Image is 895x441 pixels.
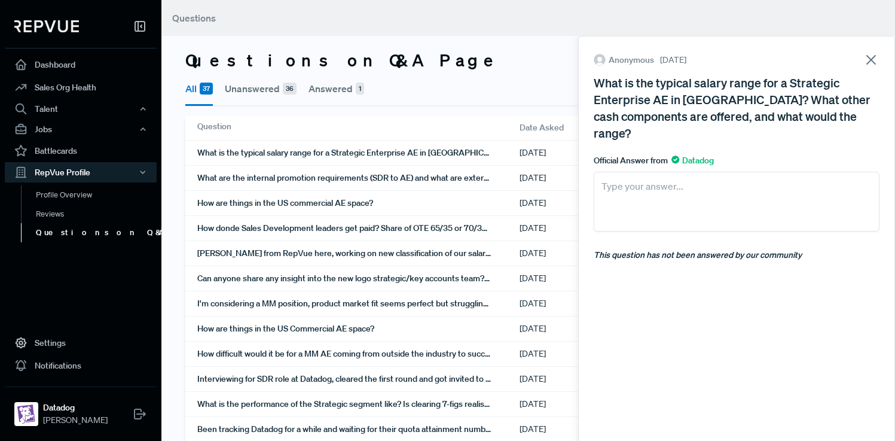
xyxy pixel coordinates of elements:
div: [DATE] [520,216,627,241]
strong: Datadog [43,402,108,414]
div: [DATE] [520,392,627,416]
div: [DATE] [520,241,627,266]
img: RepVue [14,20,79,32]
div: [DATE] [520,317,627,341]
div: I'm considering a MM position, product market fit seems perfect but struggling to understand why ... [197,291,520,316]
div: What is the typical salary range for a Strategic Enterprise AE in [GEOGRAPHIC_DATA]? What other c... [594,74,879,141]
div: [DATE] [520,367,627,391]
div: What are the internal promotion requirements (SDR to AE) and what are external requirements to ge... [197,166,520,190]
span: 37 [200,83,213,95]
div: [DATE] [520,141,627,165]
button: Talent [5,99,157,119]
i: This question has not been answered by our community [594,250,802,260]
button: Unanswered [225,73,297,104]
span: Questions [172,12,216,24]
div: [DATE] [520,166,627,190]
a: Settings [5,331,157,354]
span: [PERSON_NAME] [43,414,108,427]
img: Datadog [17,404,36,424]
div: How donde Sales Development leaders get paid? Share of OTE 65/35 or 70/30? Commissions are based ... [197,216,520,241]
div: What is the typical salary range for a Strategic Enterprise AE in [GEOGRAPHIC_DATA]? What other c... [197,141,520,165]
a: Reviews [21,205,173,224]
span: Datadog [671,155,714,166]
div: [DATE] [520,291,627,316]
a: Profile Overview [21,185,173,205]
div: How are things in the US commercial AE space? [197,191,520,215]
div: How difficult would it be for a MM AE coming from outside the industry to succeed? [197,342,520,366]
a: Notifications [5,354,157,377]
div: [DATE] [520,191,627,215]
div: Official Answer from [594,154,879,167]
button: Jobs [5,119,157,139]
div: Can anyone share any insight into the new logo strategic/key accounts team? I understand each rep... [197,266,520,291]
span: 1 [356,83,364,95]
div: Date Asked [520,115,627,140]
button: All [185,73,213,106]
button: RepVue Profile [5,162,157,183]
a: DatadogDatadog[PERSON_NAME] [5,387,157,431]
div: [DATE] [520,266,627,291]
span: Anonymous [609,54,654,66]
button: Answered [308,73,364,104]
div: Interviewing for SDR role at Datadog, cleared the first round and got invited to round 2 called S... [197,367,520,391]
div: What is the performance of the Strategic segment like? Is clearing 7-figs realistic? [197,392,520,416]
div: How are things in the US Commercial AE space? [197,317,520,341]
div: [DATE] [520,342,627,366]
span: 36 [283,83,297,95]
span: [DATE] [660,54,686,66]
a: Battlecards [5,139,157,162]
div: [PERSON_NAME] from RepVue here, working on new classification of our salary data, refining to the... [197,241,520,266]
a: Sales Org Health [5,76,157,99]
a: Questions on Q&A [21,223,173,242]
div: Question [197,115,520,140]
h3: Questions on Q&A Page [185,50,501,71]
a: Dashboard [5,53,157,76]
